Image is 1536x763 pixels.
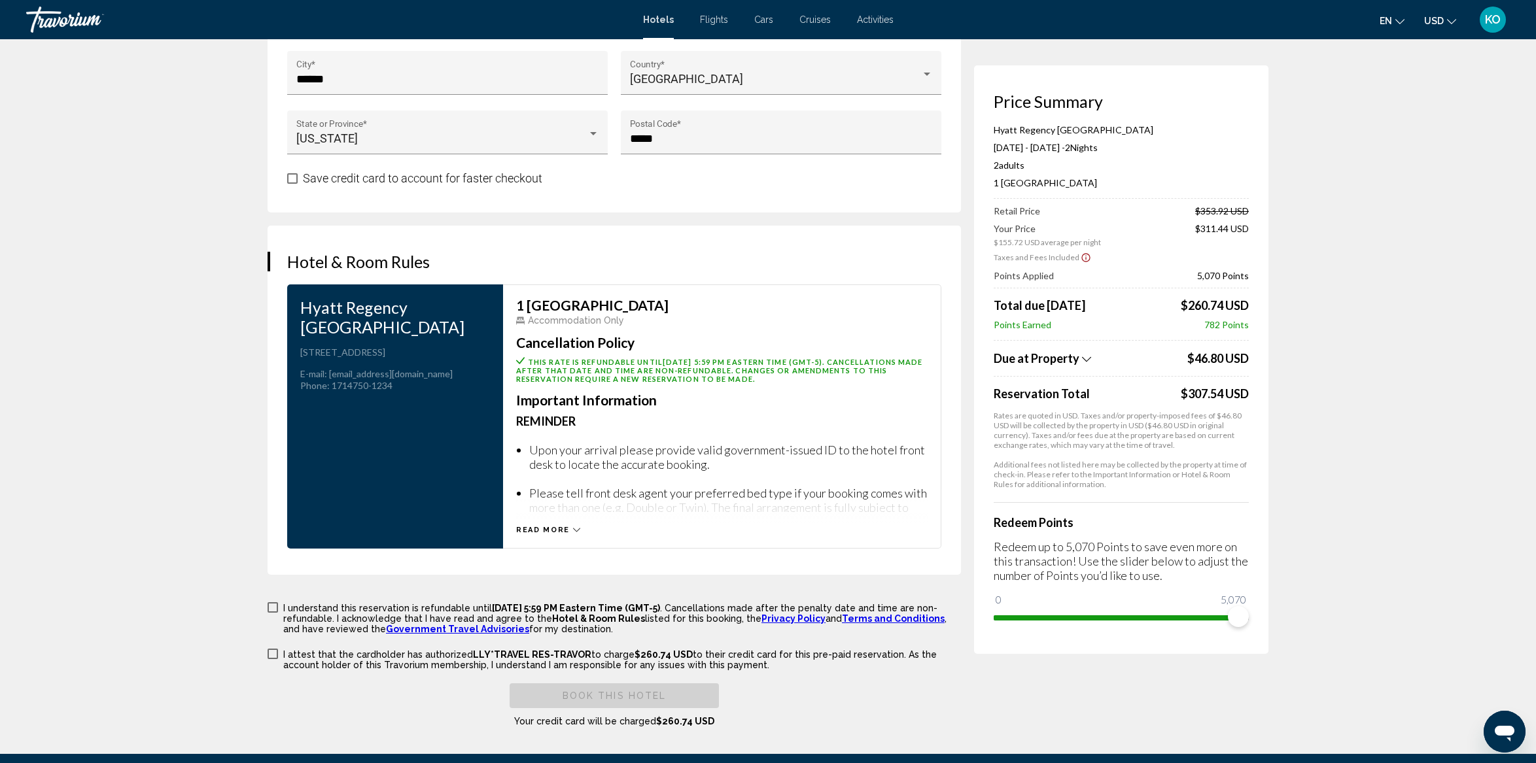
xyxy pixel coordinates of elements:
[327,380,393,391] span: : 1714750-1234
[994,237,1101,247] span: $155.72 USD average per night
[994,298,1085,313] span: Total due [DATE]
[1380,11,1405,30] button: Change language
[999,160,1024,171] span: Adults
[300,347,490,358] p: [STREET_ADDRESS]
[663,358,823,366] span: [DATE] 5:59 PM Eastern Time (GMT-5)
[994,252,1079,262] span: Taxes and Fees Included
[656,716,714,726] span: $260.74 USD
[1424,16,1444,26] span: USD
[994,177,1249,188] p: 1 [GEOGRAPHIC_DATA]
[994,160,1024,171] span: 2
[1204,319,1249,330] span: 782 Points
[994,250,1091,263] button: Show Taxes and Fees breakdown
[994,411,1249,450] p: Rates are quoted in USD. Taxes and/or property-imposed fees of $46.80 USD will be collected by th...
[630,72,743,86] span: [GEOGRAPHIC_DATA]
[473,649,591,660] span: LLY*TRAVEL RES-TRAVOR
[492,603,660,613] span: [DATE] 5:59 PM Eastern Time (GMT-5)
[799,14,831,25] a: Cruises
[283,603,961,634] p: I understand this reservation is refundable until . Cancellations made after the penalty date and...
[516,414,576,428] b: Reminder
[514,716,714,726] span: Your credit card will be charged
[1424,11,1456,30] button: Change currency
[516,335,928,350] h3: Cancellation Policy
[1219,592,1248,607] span: 5,070
[842,613,945,624] a: Terms and Conditions
[296,131,358,145] span: [US_STATE]
[300,380,327,391] span: Phone
[283,649,961,670] p: I attest that the cardholder has authorized to charge to their credit card for this pre-paid rese...
[516,298,928,313] h3: 1 [GEOGRAPHIC_DATA]
[528,315,624,326] span: Accommodation Only
[994,319,1051,330] span: Points Earned
[700,14,728,25] a: Flights
[300,297,490,337] h3: Hyatt Regency [GEOGRAPHIC_DATA]
[994,205,1040,216] span: Retail Price
[386,624,529,634] a: Government Travel Advisories
[994,460,1249,489] p: Additional fees not listed here may be collected by the property at time of check-in. Please refe...
[303,171,542,185] span: Save credit card to account for faster checkout
[635,649,693,660] span: $260.74 USD
[1195,205,1249,216] span: $353.92 USD
[761,613,826,624] a: Privacy Policy
[1197,270,1249,281] span: 5,070 Points
[1070,142,1098,153] span: Nights
[563,691,667,702] span: Book this hotel
[994,386,1178,401] span: Reservation Total
[287,252,941,271] h3: Hotel & Room Rules
[1195,223,1249,247] span: $311.44 USD
[994,92,1249,111] h3: Price Summary
[994,351,1079,365] span: Due at Property
[994,124,1249,135] p: Hyatt Regency [GEOGRAPHIC_DATA]
[1181,386,1249,401] div: $307.54 USD
[1485,13,1501,26] span: KO
[26,7,630,33] a: Travorium
[510,683,719,707] button: Book this hotel
[857,14,894,25] a: Activities
[994,515,1249,530] h4: Redeem Points
[1476,6,1510,33] button: User Menu
[994,223,1101,234] span: Your Price
[754,14,773,25] a: Cars
[994,270,1054,281] span: Points Applied
[1187,351,1249,365] span: $46.80 USD
[529,443,928,471] li: Upon your arrival please provide valid government-issued ID to the hotel front desk to locate the...
[300,368,324,379] span: E-mail
[516,526,570,534] span: Read more
[1065,142,1070,153] span: 2
[643,14,674,25] a: Hotels
[1181,298,1249,313] span: $260.74 USD
[552,613,645,624] span: Hotel & Room Rules
[1380,16,1392,26] span: en
[1081,251,1091,263] button: Show Taxes and Fees disclaimer
[994,350,1184,366] button: Show Taxes and Fees breakdown
[324,368,453,379] span: : [EMAIL_ADDRESS][DOMAIN_NAME]
[516,525,580,535] button: Read more
[516,358,922,383] span: This rate is refundable until . Cancellations made after that date and time are non-refundable. C...
[1484,711,1526,753] iframe: Button to launch messaging window
[994,592,1004,607] span: 0
[529,486,928,529] li: Please tell front desk agent your preferred bed type if your booking comes with more than one (e....
[994,142,1249,153] p: [DATE] - [DATE] -
[516,393,928,407] h3: Important Information
[994,539,1249,583] p: Redeem up to 5,070 Points to save even more on this transaction! Use the slider below to adjust t...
